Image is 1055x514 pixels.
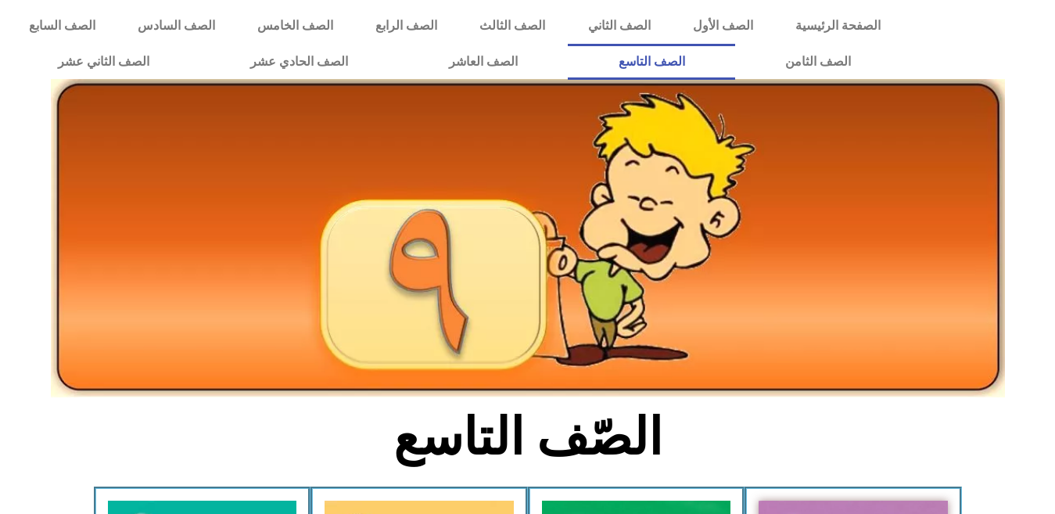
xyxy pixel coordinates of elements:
[269,407,786,468] h2: الصّف التاسع
[458,8,566,44] a: الصف الثالث
[117,8,236,44] a: الصف السادس
[8,8,117,44] a: الصف السابع
[568,44,735,80] a: الصف التاسع
[672,8,774,44] a: الصف الأول
[236,8,354,44] a: الصف الخامس
[8,44,200,80] a: الصف الثاني عشر
[399,44,569,80] a: الصف العاشر
[567,8,672,44] a: الصف الثاني
[735,44,902,80] a: الصف الثامن
[354,8,458,44] a: الصف الرابع
[200,44,399,80] a: الصف الحادي عشر
[774,8,902,44] a: الصفحة الرئيسية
